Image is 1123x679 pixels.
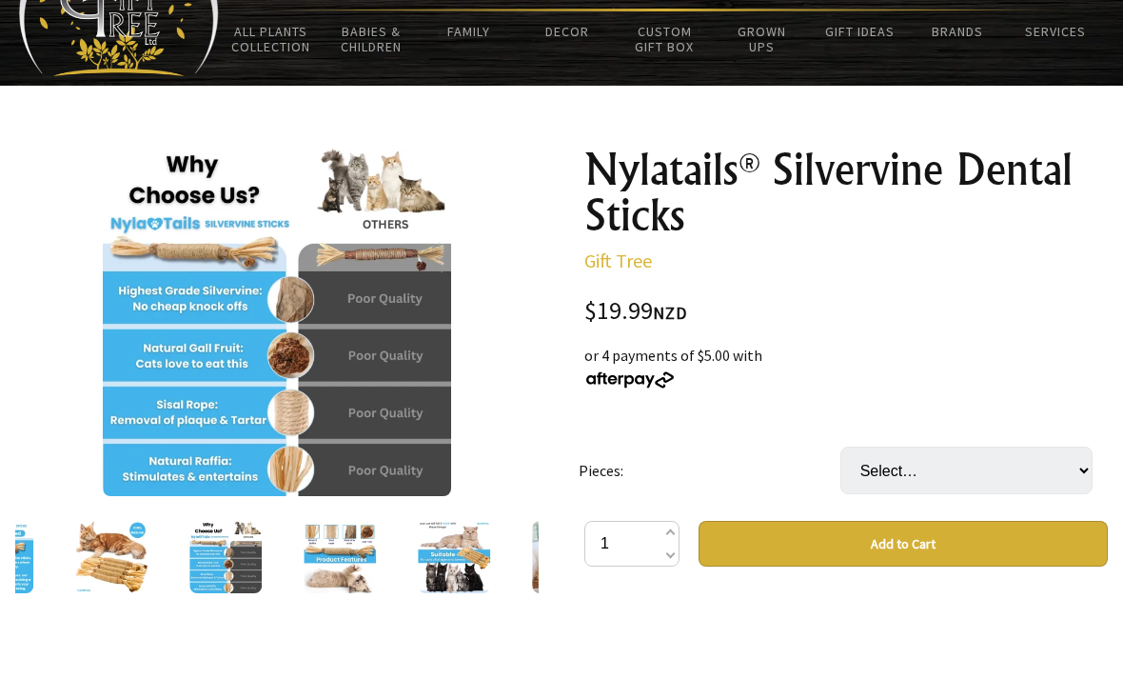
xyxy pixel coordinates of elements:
[323,11,421,67] a: Babies & Children
[421,11,519,51] a: Family
[584,249,652,272] a: Gift Tree
[714,11,812,67] a: Grown Ups
[811,11,909,51] a: Gift Ideas
[584,344,1108,389] div: or 4 payments of $5.00 with
[584,299,1108,325] div: $19.99
[579,420,840,521] td: Pieces:
[219,11,323,67] a: All Plants Collection
[616,11,714,67] a: Custom Gift Box
[909,11,1007,51] a: Brands
[304,521,376,593] img: Nylatails® Silvervine Dental Sticks
[584,147,1108,238] h1: Nylatails® Silvervine Dental Sticks
[418,521,490,593] img: Nylatails® Silvervine Dental Sticks
[699,521,1108,567] button: Add to Cart
[75,521,148,593] img: Nylatails® Silvervine Dental Sticks
[518,11,616,51] a: Decor
[189,521,262,593] img: Nylatails® Silvervine Dental Sticks
[103,147,452,496] img: Nylatails® Silvervine Dental Sticks
[1006,11,1104,51] a: Services
[653,302,687,324] span: NZD
[532,521,604,593] img: Nylatails® Silvervine Dental Sticks
[584,371,676,389] img: Afterpay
